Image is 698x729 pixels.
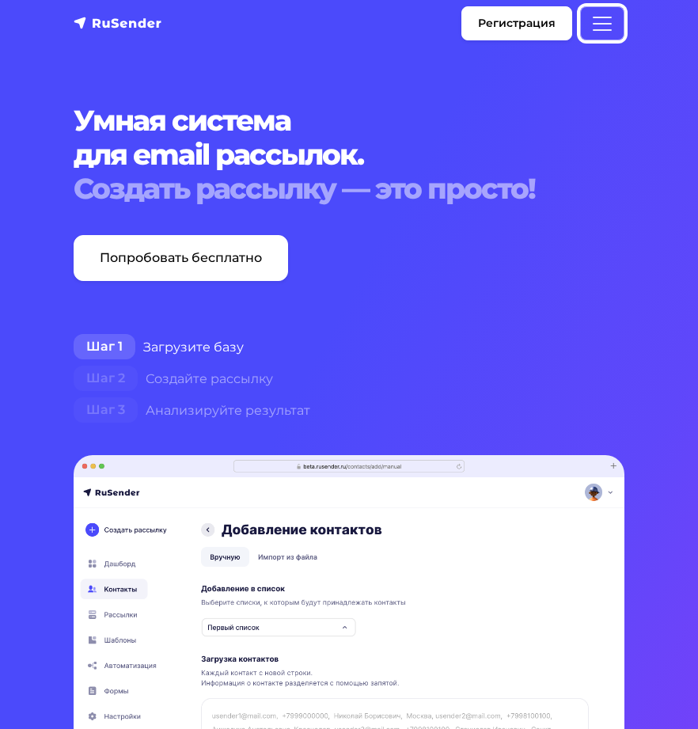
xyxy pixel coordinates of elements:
[74,366,138,391] span: Шаг 2
[74,15,162,31] img: RuSender
[74,104,624,207] h1: Умная система для email рассылок.
[74,235,288,281] a: Попробовать бесплатно
[74,334,135,359] span: Шаг 1
[74,397,138,423] span: Шаг 3
[74,172,624,206] div: Создать рассылку — это просто!
[461,6,572,40] a: Регистрация
[74,395,624,427] div: Анализируйте результат
[74,363,624,395] div: Создайте рассылку
[580,6,624,40] button: Меню
[74,332,624,363] div: Загрузите базу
